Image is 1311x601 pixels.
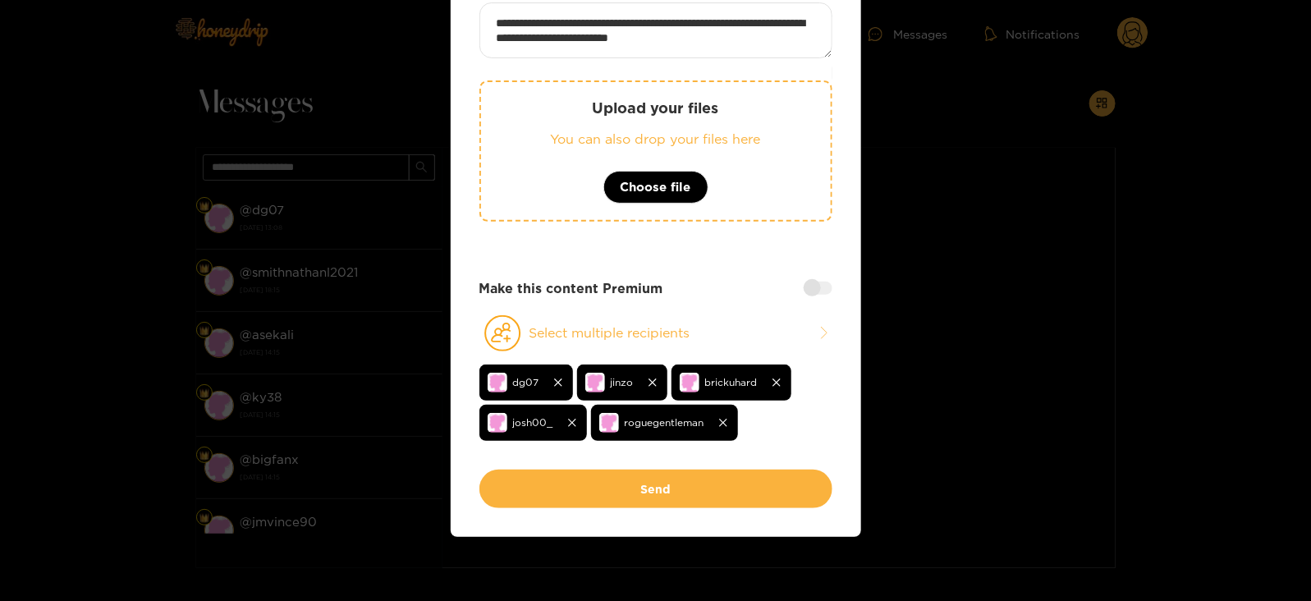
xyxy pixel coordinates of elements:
span: brickuhard [705,373,758,392]
span: dg07 [513,373,539,392]
img: no-avatar.png [488,373,507,392]
span: Choose file [621,177,691,197]
button: Choose file [603,171,708,204]
p: Upload your files [514,99,798,117]
button: Send [479,470,832,508]
button: Select multiple recipients [479,314,832,352]
span: roguegentleman [625,413,704,432]
strong: Make this content Premium [479,279,663,298]
img: no-avatar.png [488,413,507,433]
span: josh00_ [513,413,553,432]
img: no-avatar.png [680,373,699,392]
img: no-avatar.png [585,373,605,392]
span: jinzo [611,373,634,392]
p: You can also drop your files here [514,130,798,149]
img: no-avatar.png [599,413,619,433]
